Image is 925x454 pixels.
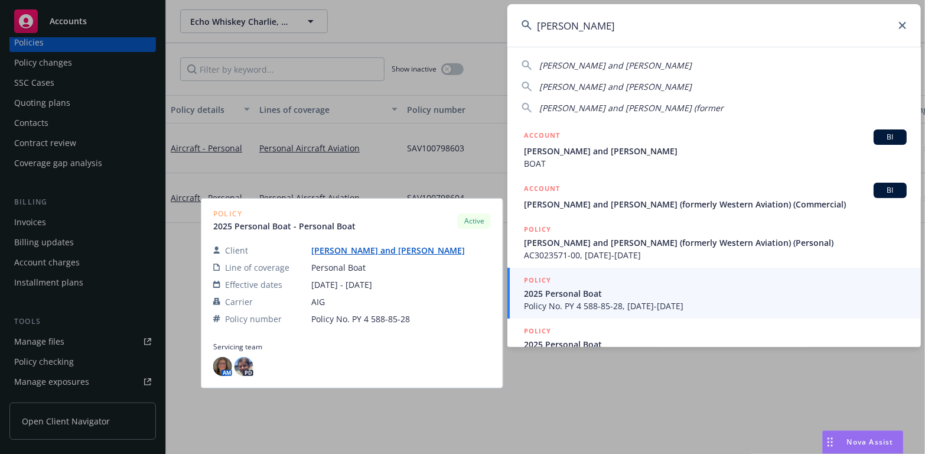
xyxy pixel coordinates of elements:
[524,300,907,312] span: Policy No. PY 4 588-85-28, [DATE]-[DATE]
[524,183,560,197] h5: ACCOUNT
[524,338,907,351] span: 2025 Personal Boat
[524,274,551,286] h5: POLICY
[524,198,907,210] span: [PERSON_NAME] and [PERSON_NAME] (formerly Western Aviation) (Commercial)
[524,287,907,300] span: 2025 Personal Boat
[524,249,907,261] span: AC3023571-00, [DATE]-[DATE]
[878,132,902,142] span: BI
[539,60,692,71] span: [PERSON_NAME] and [PERSON_NAME]
[822,430,904,454] button: Nova Assist
[524,157,907,170] span: BOAT
[539,81,692,92] span: [PERSON_NAME] and [PERSON_NAME]
[524,223,551,235] h5: POLICY
[524,145,907,157] span: [PERSON_NAME] and [PERSON_NAME]
[507,176,921,217] a: ACCOUNTBI[PERSON_NAME] and [PERSON_NAME] (formerly Western Aviation) (Commercial)
[524,325,551,337] h5: POLICY
[507,217,921,268] a: POLICY[PERSON_NAME] and [PERSON_NAME] (formerly Western Aviation) (Personal)AC3023571-00, [DATE]-...
[507,4,921,47] input: Search...
[507,319,921,369] a: POLICY2025 Personal Boat
[823,431,838,453] div: Drag to move
[507,123,921,176] a: ACCOUNTBI[PERSON_NAME] and [PERSON_NAME]BOAT
[524,129,560,144] h5: ACCOUNT
[507,268,921,319] a: POLICY2025 Personal BoatPolicy No. PY 4 588-85-28, [DATE]-[DATE]
[878,185,902,196] span: BI
[524,236,907,249] span: [PERSON_NAME] and [PERSON_NAME] (formerly Western Aviation) (Personal)
[539,102,724,113] span: [PERSON_NAME] and [PERSON_NAME] (former
[847,437,894,447] span: Nova Assist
